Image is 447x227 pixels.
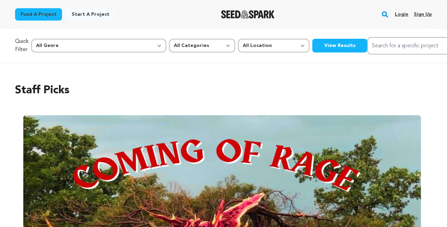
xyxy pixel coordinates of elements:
a: Fund a project [15,8,62,21]
p: Quick Filter [15,37,28,54]
a: Sign up [414,9,432,20]
button: View Results [312,39,367,52]
img: Seed&Spark Logo Dark Mode [221,10,275,19]
h2: Staff Picks [15,82,432,99]
a: Login [395,9,408,20]
a: Start a project [66,8,115,21]
a: Seed&Spark Homepage [221,10,275,19]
